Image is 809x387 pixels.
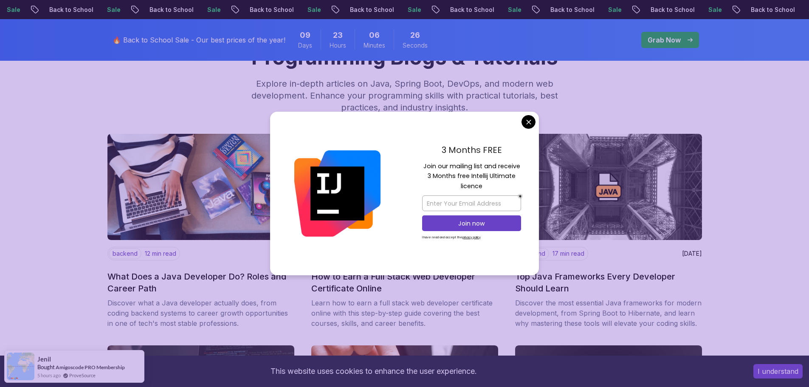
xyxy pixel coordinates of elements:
p: 🔥 Back to School Sale - Our best prices of the year! [113,35,285,45]
p: Sale [693,6,720,14]
p: Sale [292,6,319,14]
h2: How to Earn a Full Stack Web Developer Certificate Online [311,271,493,294]
span: 5 hours ago [37,372,61,379]
p: Discover the most essential Java frameworks for modern development, from Spring Boot to Hibernate... [515,298,702,328]
img: image [107,134,294,240]
p: Back to School [234,6,292,14]
p: Sale [91,6,118,14]
p: Sale [492,6,519,14]
p: Back to School [635,6,693,14]
a: Amigoscode PRO Membership [56,364,125,370]
a: ProveSource [69,372,96,379]
p: Learn how to earn a full stack web developer certificate online with this step-by-step guide cove... [311,298,498,328]
p: Back to School [334,6,392,14]
p: 17 min read [552,249,584,258]
p: 12 min read [145,249,176,258]
h1: Programming Blogs & Tutorials [107,47,702,68]
p: Explore in-depth articles on Java, Spring Boot, DevOps, and modern web development. Enhance your ... [242,78,568,113]
h2: What Does a Java Developer Do? Roles and Career Path [107,271,289,294]
span: Days [298,41,312,50]
p: Back to School [134,6,192,14]
p: Sale [192,6,219,14]
p: [DATE] [682,249,702,258]
span: Hours [330,41,346,50]
span: 6 Minutes [369,29,380,41]
h2: Top Java Frameworks Every Developer Should Learn [515,271,697,294]
p: Sale [592,6,620,14]
a: imagebackend17 min read[DATE]Top Java Frameworks Every Developer Should LearnDiscover the most es... [515,134,702,328]
p: Back to School [434,6,492,14]
button: Accept cookies [753,364,803,379]
span: 23 Hours [333,29,343,41]
p: Discover what a Java developer actually does, from coding backend systems to career growth opport... [107,298,294,328]
p: Back to School [735,6,793,14]
span: Jenil [37,356,51,363]
span: 9 Days [300,29,310,41]
span: Seconds [403,41,428,50]
span: Bought [37,364,55,370]
a: imagebackend12 min read[DATE]What Does a Java Developer Do? Roles and Career PathDiscover what a ... [107,134,294,328]
p: Grab Now [648,35,681,45]
p: Back to School [34,6,91,14]
span: Minutes [364,41,385,50]
p: backend [109,248,141,259]
p: Sale [392,6,419,14]
div: This website uses cookies to enhance the user experience. [6,362,741,381]
p: Back to School [535,6,592,14]
img: provesource social proof notification image [7,353,34,380]
span: 26 Seconds [410,29,420,41]
img: image [515,134,702,240]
